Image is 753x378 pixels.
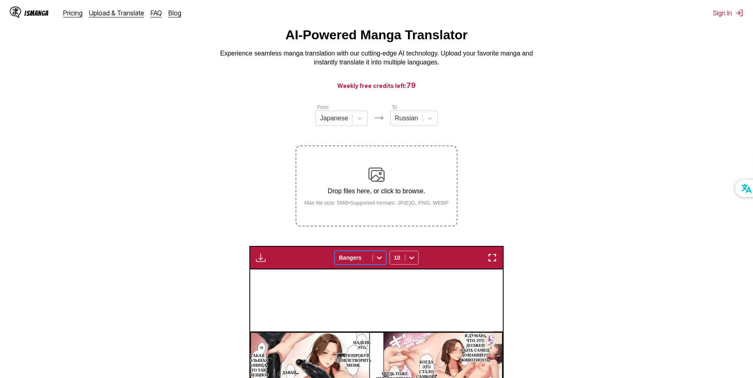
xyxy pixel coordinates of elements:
a: Blog [168,9,181,17]
a: Pricing [63,9,83,17]
p: Experience seamless manga translation with our cutting-edge AI technology. Upload your favorite m... [215,49,538,67]
a: IsManga LogoIsManga [10,6,63,19]
p: [DATE] попробуй удовлетворить меня. [334,352,373,369]
a: Upload & Translate [89,9,144,17]
img: Languages icon [374,113,384,123]
div: IsManga [24,9,49,17]
label: To [392,105,397,110]
h3: Weekly free credits left: [19,80,734,90]
img: Sign out [735,9,743,17]
label: From [317,105,328,110]
span: 79 [406,81,416,90]
p: Надень это. [351,339,372,352]
p: Я думаю, что это должен быть самец домашнего животного... [459,332,492,364]
h1: AI-Powered Manga Translator [285,28,468,43]
img: Download translated images [256,253,266,263]
p: Давай... [281,369,300,377]
small: Max file size: 5MB • Supported formats: JP(E)G, PNG, WEBP [298,200,455,206]
img: IsManga Logo [10,6,21,18]
button: Sign In [713,9,743,17]
a: FAQ [151,9,162,17]
img: Enter fullscreen [487,253,497,263]
p: Drop files here, or click to browse. [298,188,455,195]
